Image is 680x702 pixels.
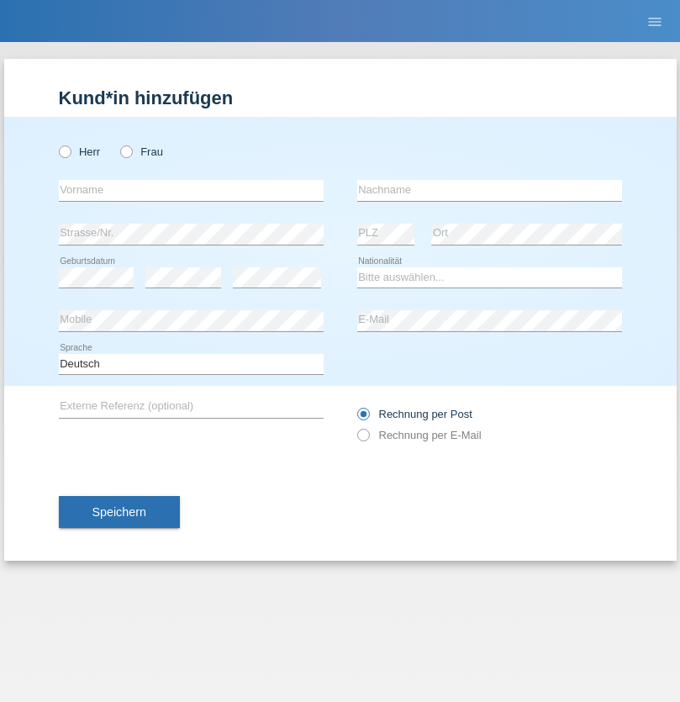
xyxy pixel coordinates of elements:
label: Herr [59,145,101,158]
h1: Kund*in hinzufügen [59,87,622,108]
label: Frau [120,145,163,158]
button: Speichern [59,496,180,528]
label: Rechnung per Post [357,408,472,420]
input: Rechnung per E-Mail [357,429,368,450]
input: Frau [120,145,131,156]
span: Speichern [92,505,146,519]
label: Rechnung per E-Mail [357,429,482,441]
input: Herr [59,145,70,156]
input: Rechnung per Post [357,408,368,429]
a: menu [638,16,672,26]
i: menu [646,13,663,30]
